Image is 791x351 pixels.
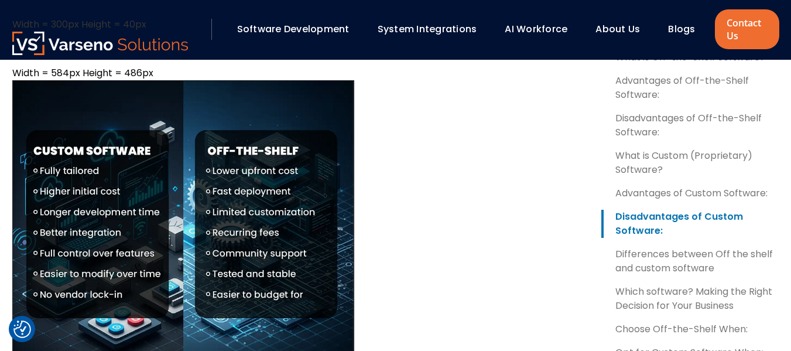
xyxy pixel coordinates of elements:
a: About Us [595,22,640,36]
span: Width = 584px Height = 486px [12,66,153,80]
img: Varseno Solutions – Product Engineering & IT Services [12,32,188,55]
a: Advantages of Custom Software: [601,186,779,200]
a: Which software? Making the Right Decision for Your Business [601,285,779,313]
a: System Integrations [378,22,477,36]
a: What is Custom (Proprietary) Software? [601,149,779,177]
a: Contact Us [715,9,779,49]
a: Software Development [237,22,350,36]
a: Differences between Off the shelf and custom software [601,247,779,275]
a: Disadvantages of Off-the-Shelf Software: [601,111,779,139]
a: Disadvantages of Custom Software: [601,210,779,238]
a: Width = 300px Height = 40pxVarseno Solutions – Product Engineering & IT Services [12,18,190,41]
span: Width = 300px Height = 40px [12,18,146,31]
div: About Us [590,19,656,39]
div: Blogs [662,19,711,39]
div: Software Development [231,19,366,39]
a: Advantages of Off-the-Shelf Software: [601,74,779,102]
div: AI Workforce [499,19,584,39]
button: Cookie Settings [13,321,31,338]
a: Blogs [668,22,695,36]
img: Revisit consent button [13,321,31,338]
div: System Integrations [372,19,494,39]
a: AI Workforce [505,22,567,36]
a: Choose Off-the-Shelf When: [601,322,779,336]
